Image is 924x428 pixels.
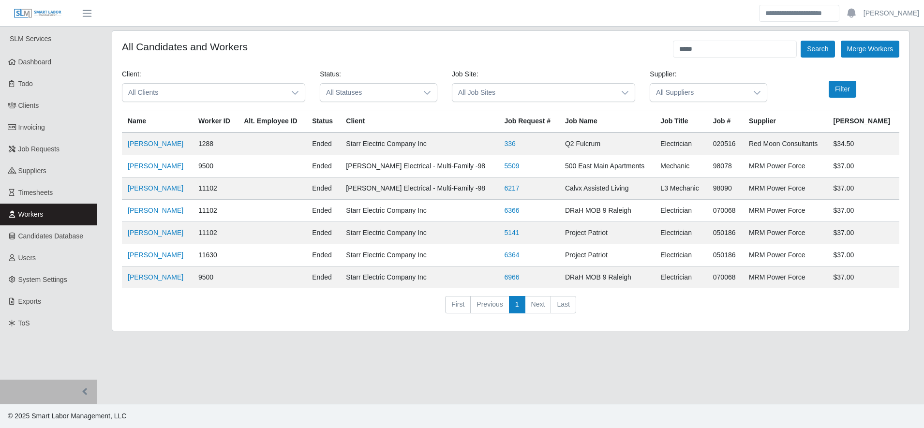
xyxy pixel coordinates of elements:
[320,69,341,79] label: Status:
[743,110,828,133] th: Supplier
[306,222,340,244] td: ended
[504,273,519,281] a: 6966
[193,244,238,266] td: 11630
[340,110,498,133] th: Client
[128,184,183,192] a: [PERSON_NAME]
[340,266,498,289] td: Starr Electric Company Inc
[340,244,498,266] td: Starr Electric Company Inc
[828,200,899,222] td: $37.00
[128,207,183,214] a: [PERSON_NAME]
[452,69,478,79] label: Job Site:
[559,133,655,155] td: Q2 Fulcrum
[864,8,919,18] a: [PERSON_NAME]
[707,200,743,222] td: 070068
[655,133,707,155] td: Electrician
[306,266,340,289] td: ended
[340,133,498,155] td: Starr Electric Company Inc
[18,80,33,88] span: Todo
[509,296,525,313] a: 1
[828,244,899,266] td: $37.00
[193,155,238,177] td: 9500
[306,200,340,222] td: ended
[650,69,676,79] label: Supplier:
[655,110,707,133] th: Job Title
[655,222,707,244] td: Electrician
[452,84,615,102] span: All Job Sites
[559,110,655,133] th: Job Name
[655,177,707,200] td: L3 Mechanic
[193,177,238,200] td: 11102
[828,110,899,133] th: [PERSON_NAME]
[707,110,743,133] th: Job #
[340,222,498,244] td: Starr Electric Company Inc
[18,319,30,327] span: ToS
[306,177,340,200] td: ended
[828,155,899,177] td: $37.00
[122,110,193,133] th: Name
[504,162,519,170] a: 5509
[10,35,51,43] span: SLM Services
[340,200,498,222] td: Starr Electric Company Inc
[828,133,899,155] td: $34.50
[193,200,238,222] td: 11102
[306,133,340,155] td: ended
[559,244,655,266] td: Project Patriot
[18,254,36,262] span: Users
[18,58,52,66] span: Dashboard
[504,251,519,259] a: 6364
[14,8,62,19] img: SLM Logo
[18,189,53,196] span: Timesheets
[743,244,828,266] td: MRM Power Force
[18,123,45,131] span: Invoicing
[18,167,46,175] span: Suppliers
[707,177,743,200] td: 98090
[18,102,39,109] span: Clients
[559,155,655,177] td: 500 East Main Apartments
[340,177,498,200] td: [PERSON_NAME] Electrical - Multi-Family -98
[707,222,743,244] td: 050186
[559,266,655,289] td: DRaH MOB 9 Raleigh
[559,177,655,200] td: Calvx Assisted Living
[655,155,707,177] td: Mechanic
[122,69,141,79] label: Client:
[655,266,707,289] td: Electrician
[18,210,44,218] span: Workers
[498,110,559,133] th: Job Request #
[828,177,899,200] td: $37.00
[743,222,828,244] td: MRM Power Force
[801,41,835,58] button: Search
[193,266,238,289] td: 9500
[193,133,238,155] td: 1288
[743,177,828,200] td: MRM Power Force
[655,244,707,266] td: Electrician
[841,41,899,58] button: Merge Workers
[504,184,519,192] a: 6217
[743,133,828,155] td: Red Moon Consultants
[18,276,67,283] span: System Settings
[340,155,498,177] td: [PERSON_NAME] Electrical - Multi-Family -98
[559,222,655,244] td: Project Patriot
[122,296,899,321] nav: pagination
[707,266,743,289] td: 070068
[128,229,183,236] a: [PERSON_NAME]
[18,297,41,305] span: Exports
[320,84,417,102] span: All Statuses
[828,266,899,289] td: $37.00
[707,133,743,155] td: 020516
[18,232,84,240] span: Candidates Database
[559,200,655,222] td: DRaH MOB 9 Raleigh
[193,222,238,244] td: 11102
[650,84,747,102] span: All Suppliers
[238,110,306,133] th: Alt. Employee ID
[707,244,743,266] td: 050186
[8,412,126,420] span: © 2025 Smart Labor Management, LLC
[306,244,340,266] td: ended
[743,155,828,177] td: MRM Power Force
[829,81,856,98] button: Filter
[122,41,248,53] h4: All Candidates and Workers
[128,140,183,148] a: [PERSON_NAME]
[128,273,183,281] a: [PERSON_NAME]
[504,229,519,236] a: 5141
[655,200,707,222] td: Electrician
[743,200,828,222] td: MRM Power Force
